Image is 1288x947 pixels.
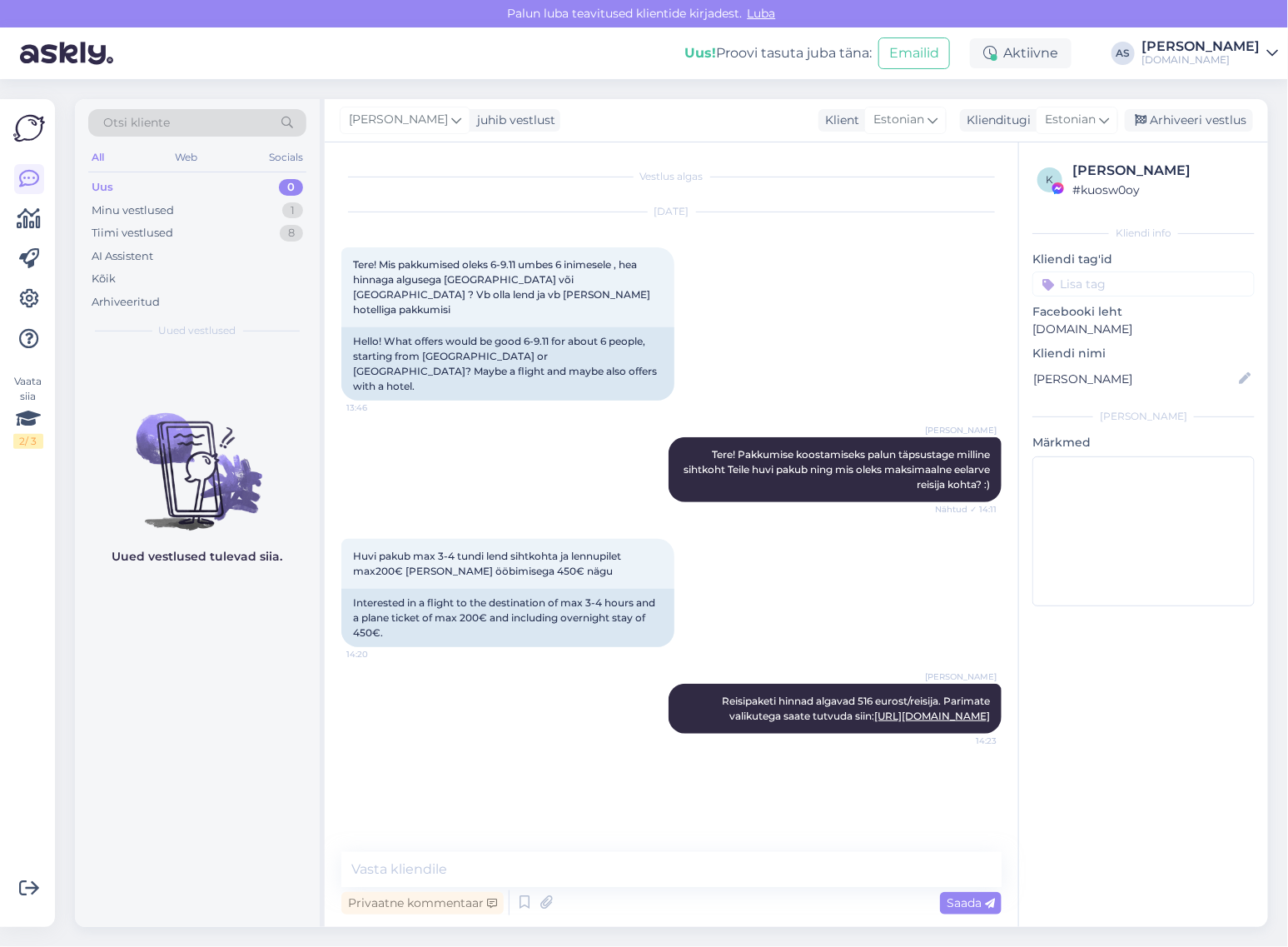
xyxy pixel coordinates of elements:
p: Kliendi nimi [1032,345,1255,362]
span: Estonian [873,111,924,129]
div: Privaatne kommentaar [341,892,504,915]
div: Interested in a flight to the destination of max 3-4 hours and a plane ticket of max 200€ and inc... [341,589,674,647]
p: Märkmed [1032,434,1255,451]
div: Kõik [92,271,116,287]
div: Aktiivne [970,38,1072,68]
img: Askly Logo [13,112,45,144]
div: [PERSON_NAME] [1072,161,1250,181]
div: 2 / 3 [13,434,43,449]
div: Tiimi vestlused [92,225,173,242]
div: Kliendi info [1032,226,1255,241]
a: [URL][DOMAIN_NAME] [874,710,990,722]
span: [PERSON_NAME] [349,111,448,129]
img: No chats [75,383,320,533]
span: 14:23 [934,735,997,747]
span: Saada [947,895,995,910]
div: AS [1111,42,1135,65]
div: 1 [282,202,303,219]
span: Huvi pakub max 3-4 tundi lend sihtkohta ja lennupilet max200€ [PERSON_NAME] ööbimisega 450€ nägu [353,550,624,577]
div: [PERSON_NAME] [1141,40,1260,53]
button: Emailid [878,37,950,69]
div: [PERSON_NAME] [1032,409,1255,424]
div: Arhiveeri vestlus [1125,109,1253,132]
div: 0 [279,179,303,196]
span: [PERSON_NAME] [925,424,997,436]
p: Facebooki leht [1032,303,1255,321]
div: Vaata siia [13,374,43,449]
b: Uus! [684,45,716,61]
span: Tere! Mis pakkumised oleks 6-9.11 umbes 6 inimesele , hea hinnaga algusega [GEOGRAPHIC_DATA] või ... [353,258,653,316]
span: Uued vestlused [159,323,236,338]
div: Web [172,147,201,168]
div: Klienditugi [960,112,1031,129]
span: 14:20 [346,648,409,660]
div: Proovi tasuta juba täna: [684,43,872,63]
input: Lisa tag [1032,272,1255,297]
div: Socials [266,147,306,168]
div: [DATE] [341,204,1002,219]
span: [PERSON_NAME] [925,670,997,683]
div: Minu vestlused [92,202,174,219]
span: k [1047,173,1054,186]
span: Estonian [1045,111,1096,129]
p: Kliendi tag'id [1032,251,1255,268]
span: 13:46 [346,401,409,414]
span: Otsi kliente [103,114,170,132]
span: Nähtud ✓ 14:11 [934,503,997,516]
span: Luba [743,6,781,21]
div: juhib vestlust [470,112,555,129]
input: Lisa nimi [1033,370,1236,388]
div: # kuosw0oy [1072,181,1250,199]
p: [DOMAIN_NAME] [1032,321,1255,338]
div: AI Assistent [92,248,153,265]
div: 8 [280,225,303,242]
div: Arhiveeritud [92,294,160,311]
div: Vestlus algas [341,169,1002,184]
p: Uued vestlused tulevad siia. [112,548,283,566]
a: [PERSON_NAME][DOMAIN_NAME] [1141,40,1278,67]
span: Tere! Pakkumise koostamiseks palun täpsustage milline sihtkoht Teile huvi pakub ning mis oleks ma... [684,448,992,491]
span: Reisipaketi hinnad algavad 516 eurost/reisija. Parimate valikutega saate tutvuda siin: [722,695,992,722]
div: [DOMAIN_NAME] [1141,53,1260,67]
div: All [88,147,107,168]
div: Klient [818,112,859,129]
div: Hello! What offers would be good 6-9.11 for about 6 people, starting from [GEOGRAPHIC_DATA] or [G... [341,327,674,401]
div: Uus [92,179,113,196]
